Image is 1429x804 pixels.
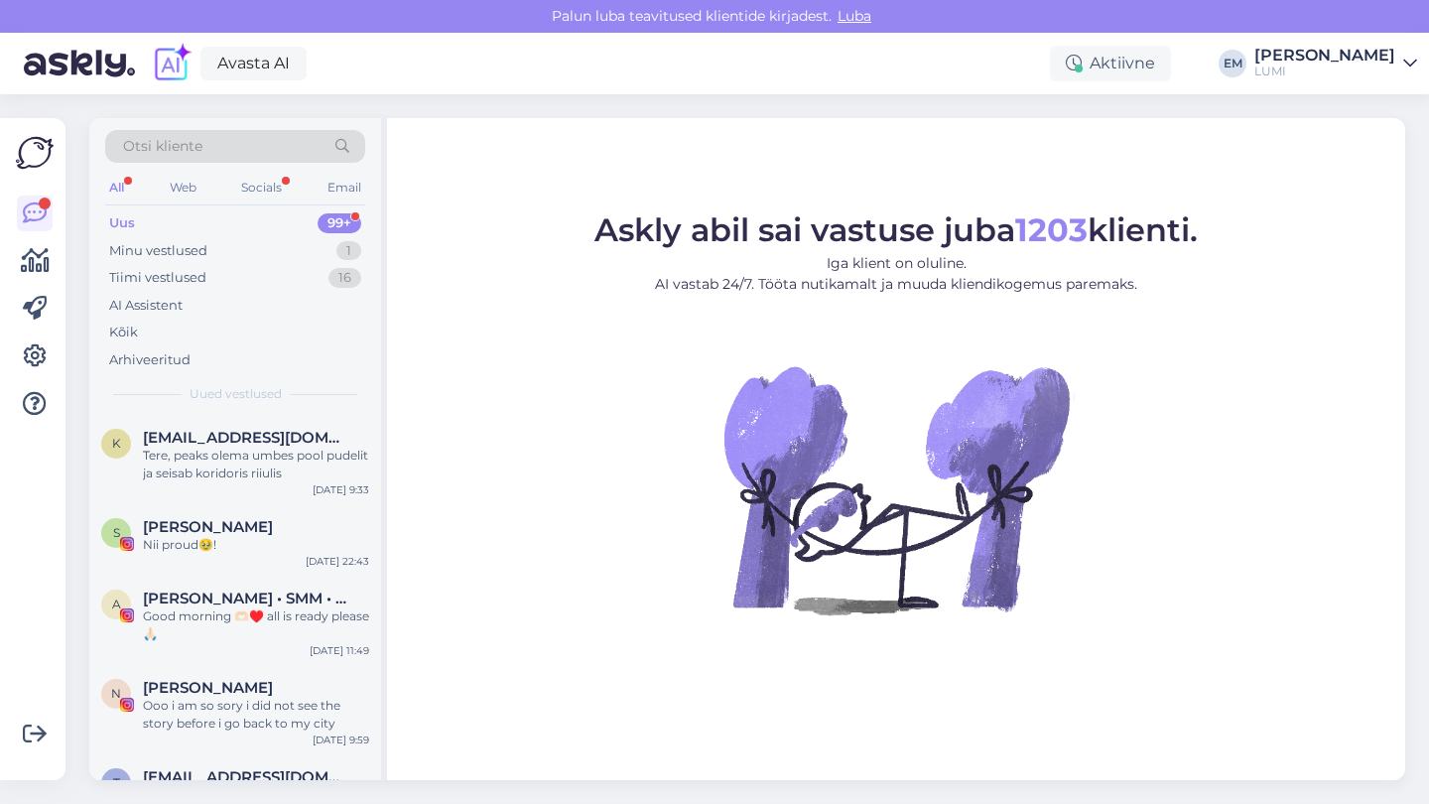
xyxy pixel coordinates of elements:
div: [DATE] 9:59 [313,733,369,747]
div: Tere, peaks olema umbes pool pudelit ja seisab koridoris riiulis [143,447,369,482]
span: Otsi kliente [123,136,202,157]
div: EM [1219,50,1246,77]
p: Iga klient on oluline. AI vastab 24/7. Tööta nutikamalt ja muuda kliendikogemus paremaks. [594,253,1198,295]
span: Askly abil sai vastuse juba klienti. [594,210,1198,249]
span: Nena Jonovska [143,679,273,697]
div: Ooo i am so sory i did not see the story before i go back to my city [143,697,369,733]
div: Uus [109,213,135,233]
div: [DATE] 9:33 [313,482,369,497]
b: 1203 [1015,210,1088,249]
span: t [113,775,120,790]
div: Web [166,175,200,201]
span: A [112,597,121,611]
span: Anna Krapane • SMM • Съемка рилс и фото • Маркетинг • Riga 🇺🇦 [143,590,349,607]
span: triinsaga6@gmail.com [143,768,349,786]
div: Good morning 🫶🏻♥️ all is ready please 🙏🏻 [143,607,369,643]
div: AI Assistent [109,296,183,316]
span: K [112,436,121,451]
a: Avasta AI [200,47,307,80]
div: Nii proud🥹! [143,536,369,554]
div: Email [324,175,365,201]
span: N [111,686,121,701]
span: Luba [832,7,877,25]
div: LUMI [1254,64,1395,79]
div: 1 [336,241,361,261]
span: Uued vestlused [190,385,282,403]
div: Aktiivne [1050,46,1171,81]
div: All [105,175,128,201]
div: Minu vestlused [109,241,207,261]
img: No Chat active [717,311,1075,668]
div: Kõik [109,323,138,342]
span: S [113,525,120,540]
div: 16 [328,268,361,288]
a: [PERSON_NAME]LUMI [1254,48,1417,79]
img: explore-ai [151,43,193,84]
div: 99+ [318,213,361,233]
span: Sirelyn Pommer [143,518,273,536]
img: Askly Logo [16,134,54,172]
div: Socials [237,175,286,201]
div: Arhiveeritud [109,350,191,370]
span: Kertu93soosaar@gmail.com [143,429,349,447]
div: Tiimi vestlused [109,268,206,288]
div: [DATE] 22:43 [306,554,369,569]
div: [PERSON_NAME] [1254,48,1395,64]
div: [DATE] 11:49 [310,643,369,658]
